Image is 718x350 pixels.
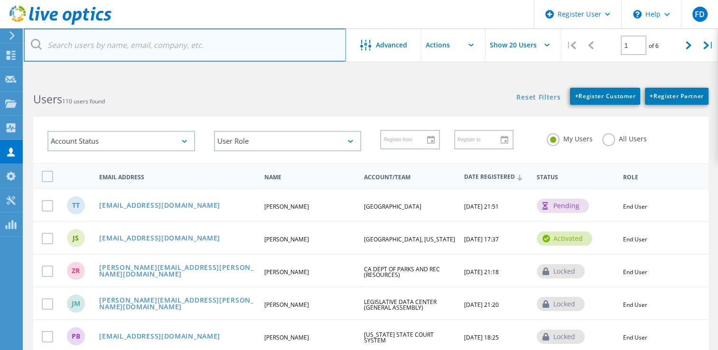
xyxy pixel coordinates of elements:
[537,175,615,180] span: Status
[264,333,309,341] span: [PERSON_NAME]
[650,92,653,100] b: +
[570,88,640,105] a: +Register Customer
[72,300,80,307] span: JM
[464,301,499,309] span: [DATE] 21:20
[214,131,362,151] div: User Role
[99,297,256,312] a: [PERSON_NAME][EMAIL_ADDRESS][PERSON_NAME][DOMAIN_NAME]
[645,88,709,105] a: +Register Partner
[516,94,560,102] a: Reset Filters
[264,268,309,276] span: [PERSON_NAME]
[72,267,80,274] span: zr
[602,133,647,142] label: All Users
[537,264,585,278] div: locked
[464,268,499,276] span: [DATE] 21:18
[464,235,499,243] span: [DATE] 17:37
[464,203,499,211] span: [DATE] 21:51
[62,97,105,105] span: 110 users found
[547,133,593,142] label: My Users
[264,301,309,309] span: [PERSON_NAME]
[561,28,581,62] div: |
[264,175,356,180] span: Name
[575,92,635,100] span: Register Customer
[364,298,437,312] span: LEGISLATIVE DATA CENTER (GENERAL ASSEMBLY)
[264,203,309,211] span: [PERSON_NAME]
[364,235,455,243] span: [GEOGRAPHIC_DATA], [US_STATE]
[33,92,62,107] b: Users
[73,235,79,241] span: JS
[455,130,506,148] input: Register to
[537,330,585,344] div: locked
[364,175,456,180] span: Account/Team
[623,235,647,243] span: End User
[623,333,647,341] span: End User
[623,203,647,211] span: End User
[623,301,647,309] span: End User
[464,333,499,341] span: [DATE] 18:25
[633,10,642,18] svg: \n
[537,297,585,311] div: locked
[537,199,589,213] div: pending
[99,202,220,210] a: [EMAIL_ADDRESS][DOMAIN_NAME]
[99,264,256,279] a: [PERSON_NAME][EMAIL_ADDRESS][PERSON_NAME][DOMAIN_NAME]
[364,331,434,344] span: [US_STATE] STATE COURT SYSTEM
[9,20,112,27] a: Live Optics Dashboard
[695,10,705,18] span: FD
[381,130,432,148] input: Register from
[623,175,674,180] span: Role
[24,28,346,62] input: Search users by name, email, company, etc.
[649,42,659,50] span: of 6
[99,333,220,341] a: [EMAIL_ADDRESS][DOMAIN_NAME]
[575,92,578,100] b: +
[699,28,718,62] div: |
[376,42,407,48] span: Advanced
[99,175,256,180] span: Email Address
[72,333,80,340] span: PB
[537,231,592,246] div: activated
[99,235,220,243] a: [EMAIL_ADDRESS][DOMAIN_NAME]
[623,268,647,276] span: End User
[650,92,704,100] span: Register Partner
[464,174,529,180] span: Date Registered
[364,265,440,279] span: CA DEPT OF PARKS AND REC (RESOURCES)
[364,203,421,211] span: [GEOGRAPHIC_DATA]
[72,202,80,209] span: TT
[47,131,195,151] div: Account Status
[264,235,309,243] span: [PERSON_NAME]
